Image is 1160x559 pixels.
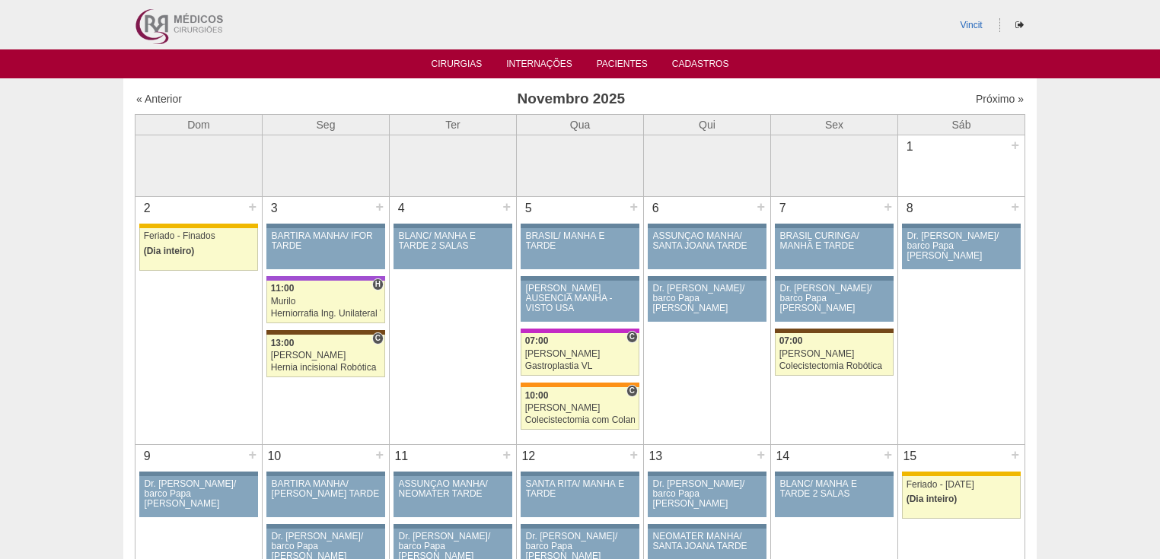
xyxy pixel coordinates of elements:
[771,445,795,468] div: 14
[672,59,729,74] a: Cadastros
[517,445,540,468] div: 12
[266,335,385,377] a: C 13:00 [PERSON_NAME] Hernia incisional Robótica
[898,445,922,468] div: 15
[648,476,766,517] a: Dr. [PERSON_NAME]/ barco Papa [PERSON_NAME]
[372,278,384,291] span: Hospital
[263,197,286,220] div: 3
[517,197,540,220] div: 5
[780,284,889,314] div: Dr. [PERSON_NAME]/ barco Papa [PERSON_NAME]
[266,476,385,517] a: BARTIRA MANHÃ/ [PERSON_NAME] TARDE
[961,20,983,30] a: Vincit
[648,472,766,476] div: Key: Aviso
[246,445,259,465] div: +
[373,445,386,465] div: +
[775,472,894,476] div: Key: Aviso
[626,385,638,397] span: Consultório
[517,114,644,135] th: Qua
[263,445,286,468] div: 10
[526,284,635,314] div: [PERSON_NAME] AUSENCIA MANHA - VISTO USA
[135,445,159,468] div: 9
[780,479,889,499] div: BLANC/ MANHÃ E TARDE 2 SALAS
[500,445,513,465] div: +
[271,338,295,348] span: 13:00
[272,231,381,251] div: BARTIRA MANHÃ/ IFOR TARDE
[349,88,793,110] h3: Novembro 2025
[902,472,1021,476] div: Key: Feriado
[525,349,636,359] div: [PERSON_NAME]
[521,333,639,376] a: C 07:00 [PERSON_NAME] Gastroplastia VL
[902,228,1021,269] a: Dr. [PERSON_NAME]/ barco Papa [PERSON_NAME]
[526,479,635,499] div: SANTA RITA/ MANHÃ E TARDE
[139,228,258,271] a: Feriado - Finados (Dia inteiro)
[907,231,1016,262] div: Dr. [PERSON_NAME]/ barco Papa [PERSON_NAME]
[271,297,381,306] div: Murilo
[779,361,890,371] div: Colecistectomia Robótica
[775,228,894,269] a: BRASIL CURINGA/ MANHÃ E TARDE
[136,93,182,105] a: « Anterior
[432,59,483,74] a: Cirurgias
[266,276,385,281] div: Key: IFOR
[902,476,1021,519] a: Feriado - [DATE] (Dia inteiro)
[771,197,795,220] div: 7
[771,114,898,135] th: Sex
[246,197,259,217] div: +
[1009,197,1021,217] div: +
[775,476,894,517] a: BLANC/ MANHÃ E TARDE 2 SALAS
[525,361,636,371] div: Gastroplastia VL
[390,114,517,135] th: Ter
[373,197,386,217] div: +
[525,403,636,413] div: [PERSON_NAME]
[521,224,639,228] div: Key: Aviso
[139,476,258,517] a: Dr. [PERSON_NAME]/ barco Papa [PERSON_NAME]
[521,329,639,333] div: Key: Maria Braido
[881,445,894,465] div: +
[394,472,512,476] div: Key: Aviso
[521,476,639,517] a: SANTA RITA/ MANHÃ E TARDE
[780,231,889,251] div: BRASIL CURINGA/ MANHÃ E TARDE
[135,197,159,220] div: 2
[521,383,639,387] div: Key: São Luiz - SCS
[779,335,803,346] span: 07:00
[653,479,762,510] div: Dr. [PERSON_NAME]/ barco Papa [PERSON_NAME]
[627,197,640,217] div: +
[754,197,767,217] div: +
[521,228,639,269] a: BRASIL/ MANHÃ E TARDE
[521,387,639,430] a: C 10:00 [PERSON_NAME] Colecistectomia com Colangiografia VL
[139,224,258,228] div: Key: Feriado
[644,114,771,135] th: Qui
[394,524,512,529] div: Key: Aviso
[145,479,253,510] div: Dr. [PERSON_NAME]/ barco Papa [PERSON_NAME]
[390,197,413,220] div: 4
[525,335,549,346] span: 07:00
[648,276,766,281] div: Key: Aviso
[521,472,639,476] div: Key: Aviso
[399,231,508,251] div: BLANC/ MANHÃ E TARDE 2 SALAS
[779,349,890,359] div: [PERSON_NAME]
[144,231,254,241] div: Feriado - Finados
[266,524,385,529] div: Key: Aviso
[775,329,894,333] div: Key: Santa Joana
[648,224,766,228] div: Key: Aviso
[266,330,385,335] div: Key: Santa Joana
[266,224,385,228] div: Key: Aviso
[881,197,894,217] div: +
[266,228,385,269] a: BARTIRA MANHÃ/ IFOR TARDE
[907,494,958,504] span: (Dia inteiro)
[266,281,385,323] a: H 11:00 Murilo Herniorrafia Ing. Unilateral VL
[263,114,390,135] th: Seg
[521,276,639,281] div: Key: Aviso
[653,284,762,314] div: Dr. [PERSON_NAME]/ barco Papa [PERSON_NAME]
[525,390,549,401] span: 10:00
[775,333,894,376] a: 07:00 [PERSON_NAME] Colecistectomia Robótica
[648,524,766,529] div: Key: Aviso
[525,415,636,425] div: Colecistectomia com Colangiografia VL
[976,93,1024,105] a: Próximo »
[271,283,295,294] span: 11:00
[898,197,922,220] div: 8
[653,231,762,251] div: ASSUNÇÃO MANHÃ/ SANTA JOANA TARDE
[653,532,762,551] div: NEOMATER MANHÃ/ SANTA JOANA TARDE
[1009,135,1021,155] div: +
[144,246,195,256] span: (Dia inteiro)
[648,281,766,322] a: Dr. [PERSON_NAME]/ barco Papa [PERSON_NAME]
[521,524,639,529] div: Key: Aviso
